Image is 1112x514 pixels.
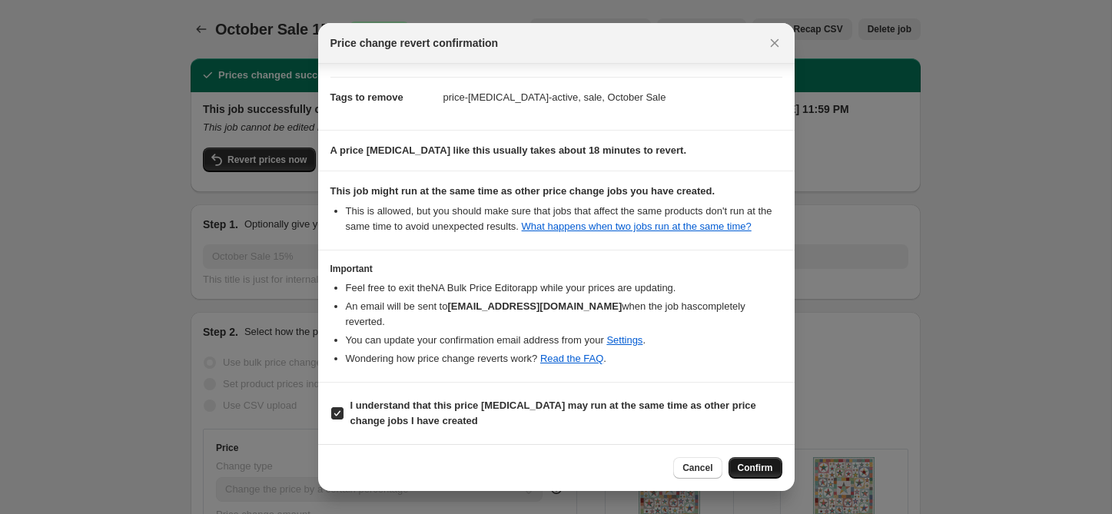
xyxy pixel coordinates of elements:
[682,462,712,474] span: Cancel
[346,204,782,234] li: This is allowed, but you should make sure that jobs that affect the same products don ' t run at ...
[729,457,782,479] button: Confirm
[764,32,785,54] button: Close
[346,351,782,366] li: Wondering how price change reverts work? .
[346,299,782,330] li: An email will be sent to when the job has completely reverted .
[350,400,756,426] b: I understand that this price [MEDICAL_DATA] may run at the same time as other price change jobs I...
[346,280,782,296] li: Feel free to exit the NA Bulk Price Editor app while your prices are updating.
[540,353,603,364] a: Read the FAQ
[330,185,715,197] b: This job might run at the same time as other price change jobs you have created.
[447,300,622,312] b: [EMAIL_ADDRESS][DOMAIN_NAME]
[443,77,782,118] dd: price-[MEDICAL_DATA]-active, sale, October Sale
[606,334,642,346] a: Settings
[330,263,782,275] h3: Important
[330,91,403,103] span: Tags to remove
[738,462,773,474] span: Confirm
[522,221,752,232] a: What happens when two jobs run at the same time?
[673,457,722,479] button: Cancel
[330,35,499,51] span: Price change revert confirmation
[330,144,687,156] b: A price [MEDICAL_DATA] like this usually takes about 18 minutes to revert.
[346,333,782,348] li: You can update your confirmation email address from your .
